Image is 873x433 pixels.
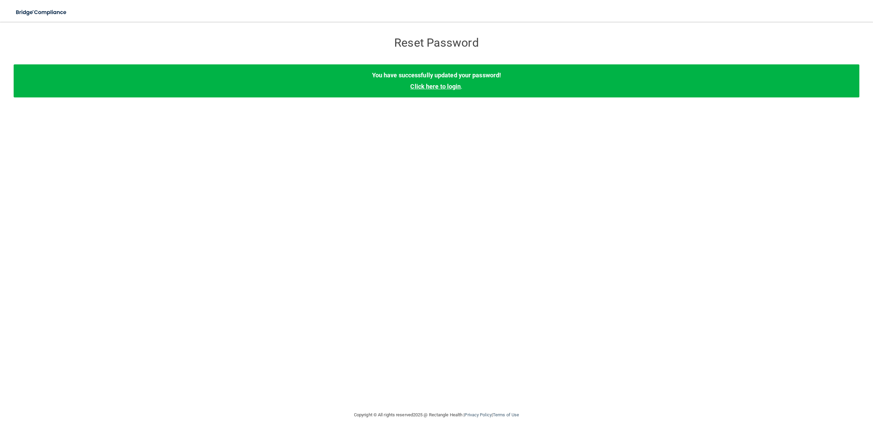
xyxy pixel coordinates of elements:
a: Terms of Use [493,412,519,417]
b: You have successfully updated your password! [372,72,501,79]
img: bridge_compliance_login_screen.278c3ca4.svg [10,5,73,19]
a: Click here to login [410,83,461,90]
h3: Reset Password [312,36,561,49]
a: Privacy Policy [464,412,491,417]
div: . [14,64,859,97]
div: Copyright © All rights reserved 2025 @ Rectangle Health | | [312,404,561,426]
